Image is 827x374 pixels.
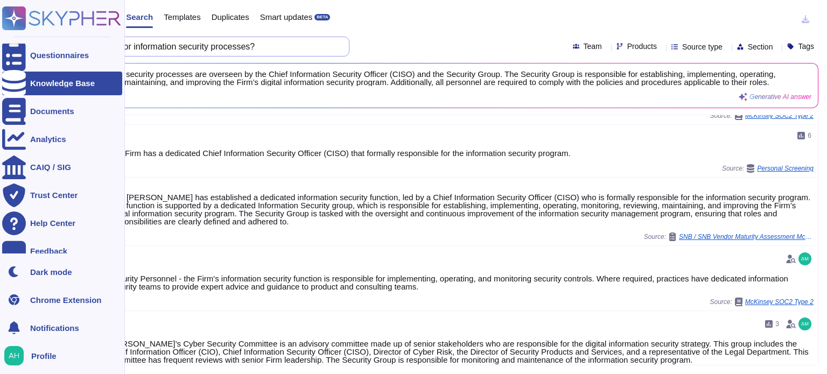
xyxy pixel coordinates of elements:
[126,13,153,21] span: Search
[745,299,814,305] span: McKinsey SOC2 Type 2
[109,193,814,225] div: Yes, [PERSON_NAME] has established a dedicated information security function, led by a Chief Info...
[109,340,814,364] div: [PERSON_NAME]’s Cyber Security Committee is an advisory committee made up of senior stakeholders ...
[2,44,122,67] a: Questionnaires
[31,352,57,360] span: Profile
[30,219,75,227] div: Help Center
[212,13,249,21] span: Duplicates
[44,70,811,86] span: The Firm's information security processes are overseen by the Chief Information Security Officer ...
[627,43,657,50] span: Products
[2,156,122,179] a: CAIQ / SIG
[4,346,24,365] img: user
[30,296,102,304] div: Chrome Extension
[30,191,78,199] div: Trust Center
[2,344,31,368] button: user
[775,321,779,327] span: 3
[798,43,814,50] span: Tags
[30,51,89,59] div: Questionnaires
[109,149,814,157] div: The Firm has a dedicated Chief Information Security Officer (CISO) that formally responsible for ...
[710,298,814,306] span: Source:
[2,211,122,235] a: Help Center
[30,163,71,171] div: CAIQ / SIG
[745,112,814,119] span: McKinsey SOC2 Type 2
[109,274,814,291] div: Security Personnel - the Firm's information security function is responsible for implementing, op...
[798,317,811,330] img: user
[2,128,122,151] a: Analytics
[2,288,122,312] a: Chrome Extension
[30,135,66,143] div: Analytics
[748,43,773,51] span: Section
[798,252,811,265] img: user
[757,165,814,172] span: Personal Screening
[30,79,95,87] div: Knowledge Base
[584,43,602,50] span: Team
[30,268,72,276] div: Dark mode
[164,13,200,21] span: Templates
[682,43,723,51] span: Source type
[2,239,122,263] a: Feedback
[2,184,122,207] a: Trust Center
[30,107,74,115] div: Documents
[43,37,338,56] input: Search a question or template...
[260,13,313,21] span: Smart updates
[679,234,814,240] span: SNB / SNB Vendor Maturity Assessment McKinsey & Company v.1.0
[644,232,814,241] span: Source:
[2,100,122,123] a: Documents
[722,164,814,173] span: Source:
[808,132,811,139] span: 6
[749,94,811,100] span: Generative AI answer
[30,247,67,255] div: Feedback
[30,324,79,332] span: Notifications
[314,14,330,20] div: BETA
[2,72,122,95] a: Knowledge Base
[710,111,814,120] span: Source:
